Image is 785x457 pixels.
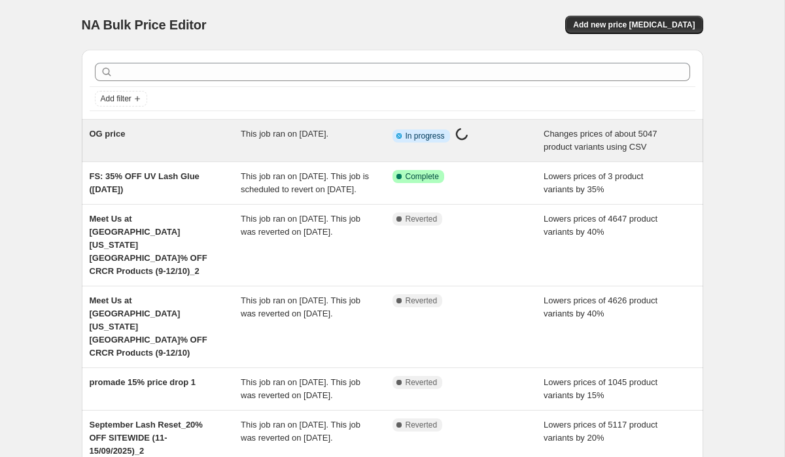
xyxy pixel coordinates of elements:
[406,420,438,430] span: Reverted
[544,171,643,194] span: Lowers prices of 3 product variants by 35%
[95,91,147,107] button: Add filter
[544,214,657,237] span: Lowers prices of 4647 product variants by 40%
[544,296,657,318] span: Lowers prices of 4626 product variants by 40%
[241,171,369,194] span: This job ran on [DATE]. This job is scheduled to revert on [DATE].
[90,171,200,194] span: FS: 35% OFF UV Lash Glue ([DATE])
[90,420,203,456] span: September Lash Reset_20% OFF SITEWIDE (11-15/09/2025)_2
[241,377,360,400] span: This job ran on [DATE]. This job was reverted on [DATE].
[241,214,360,237] span: This job ran on [DATE]. This job was reverted on [DATE].
[406,377,438,388] span: Reverted
[90,214,207,276] span: Meet Us at [GEOGRAPHIC_DATA] [US_STATE][GEOGRAPHIC_DATA]% OFF CRCR Products (9-12/10)_2
[573,20,695,30] span: Add new price [MEDICAL_DATA]
[406,214,438,224] span: Reverted
[544,420,657,443] span: Lowers prices of 5117 product variants by 20%
[90,129,126,139] span: OG price
[241,296,360,318] span: This job ran on [DATE]. This job was reverted on [DATE].
[406,131,445,141] span: In progress
[241,129,328,139] span: This job ran on [DATE].
[90,296,207,358] span: Meet Us at [GEOGRAPHIC_DATA] [US_STATE][GEOGRAPHIC_DATA]% OFF CRCR Products (9-12/10)
[241,420,360,443] span: This job ran on [DATE]. This job was reverted on [DATE].
[565,16,703,34] button: Add new price [MEDICAL_DATA]
[406,171,439,182] span: Complete
[101,93,131,104] span: Add filter
[544,377,657,400] span: Lowers prices of 1045 product variants by 15%
[90,377,196,387] span: promade 15% price drop 1
[82,18,207,32] span: NA Bulk Price Editor
[406,296,438,306] span: Reverted
[544,129,657,152] span: Changes prices of about 5047 product variants using CSV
